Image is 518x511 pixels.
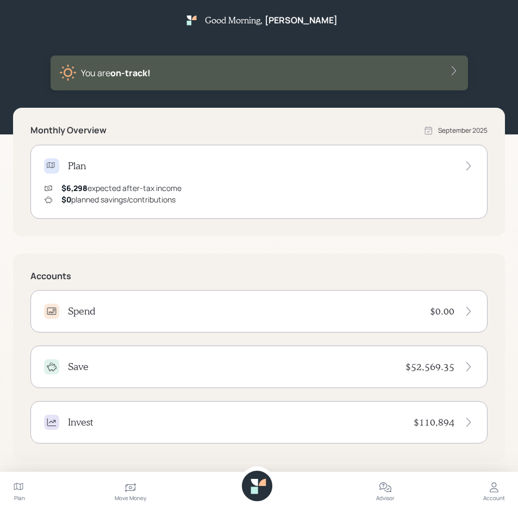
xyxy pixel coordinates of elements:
div: Account [483,494,505,502]
div: Advisor [376,494,395,502]
h4: Spend [68,305,96,317]
div: September 2025 [438,126,488,136]
h4: Save [68,361,89,373]
h4: Invest [68,416,93,428]
h5: [PERSON_NAME] [265,15,338,26]
span: $0 [61,194,71,205]
span: on‑track! [110,67,151,79]
h5: Accounts [30,271,488,281]
h5: Good Morning , [205,15,263,25]
div: Plan [14,494,25,502]
h4: $52,569.35 [405,361,454,373]
h5: Monthly Overview [30,125,107,136]
img: sunny-XHVQM73Q.digested.png [59,64,77,82]
h4: Plan [68,160,86,172]
div: planned savings/contributions [61,194,176,205]
div: expected after-tax income [61,182,182,194]
h4: $0.00 [430,305,454,317]
div: You are [81,66,151,79]
span: $6,298 [61,183,88,193]
div: Move Money [115,494,146,502]
h4: $110,894 [414,416,454,428]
